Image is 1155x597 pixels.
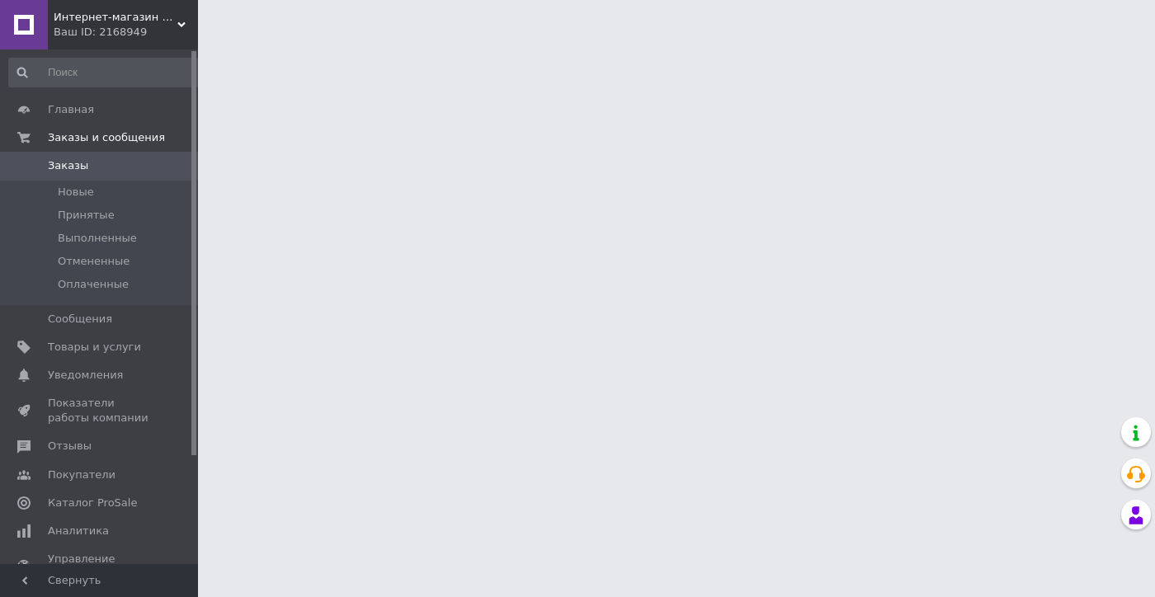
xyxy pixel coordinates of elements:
[58,185,94,200] span: Новые
[54,25,198,40] div: Ваш ID: 2168949
[58,254,130,269] span: Отмененные
[48,130,165,145] span: Заказы и сообщения
[48,368,123,383] span: Уведомления
[48,468,115,482] span: Покупатели
[48,340,141,355] span: Товары и услуги
[48,102,94,117] span: Главная
[54,10,177,25] span: Интернет-магазин Жива- Аптека
[48,524,109,538] span: Аналитика
[48,158,88,173] span: Заказы
[48,396,153,425] span: Показатели работы компании
[58,231,137,246] span: Выполненные
[48,439,92,454] span: Отзывы
[48,496,137,510] span: Каталог ProSale
[58,208,115,223] span: Принятые
[48,552,153,581] span: Управление сайтом
[48,312,112,327] span: Сообщения
[58,277,129,292] span: Оплаченные
[8,58,201,87] input: Поиск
